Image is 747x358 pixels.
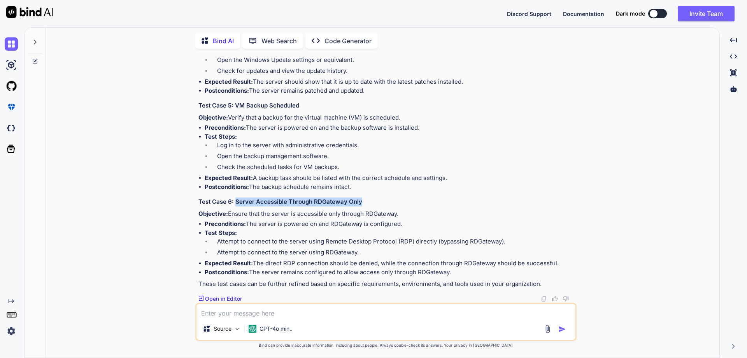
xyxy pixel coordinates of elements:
li: Check the scheduled tasks for VM backups. [211,163,575,174]
strong: Preconditions: [205,220,246,227]
img: attachment [543,324,552,333]
li: Open the backup management software. [211,152,575,163]
img: settings [5,324,18,338]
li: The server remains configured to allow access only through RDGateway. [205,268,575,277]
img: like [552,296,558,302]
li: Log in to the server with administrative credentials. [211,141,575,152]
img: Pick Models [234,326,240,332]
strong: Objective: [198,210,228,217]
strong: Expected Result: [205,174,253,182]
img: chat [5,37,18,51]
strong: Test Steps: [205,133,237,140]
img: darkCloudIdeIcon [5,122,18,135]
img: copy [541,296,547,302]
p: Open in Editor [205,295,242,303]
button: Documentation [563,10,604,18]
li: The server should show that it is up to date with the latest patches installed. [205,78,575,86]
img: Bind AI [6,6,53,18]
strong: Preconditions: [205,124,246,131]
strong: Expected Result: [205,259,253,267]
li: The server is powered on and RDGateway is configured. [205,220,575,229]
img: icon [558,325,566,333]
li: Attempt to connect to the server using Remote Desktop Protocol (RDP) directly (bypassing RDGateway). [211,237,575,248]
strong: Test Steps: [205,229,237,236]
li: The backup schedule remains intact. [205,183,575,192]
h3: Test Case 5: VM Backup Scheduled [198,101,575,110]
button: Discord Support [507,10,551,18]
p: Bind can provide inaccurate information, including about people. Always double-check its answers.... [195,342,577,348]
h3: Test Case 6: Server Accessible Through RDGateway Only [198,198,575,206]
li: Attempt to connect to the server using RDGateway. [211,248,575,259]
p: These test cases can be further refined based on specific requirements, environments, and tools u... [198,280,575,289]
strong: Objective: [198,114,228,121]
strong: Postconditions: [205,268,249,276]
p: Web Search [261,36,297,46]
img: GPT-4o mini [249,325,256,333]
li: The server is powered on and the backup software is installed. [205,123,575,132]
img: ai-studio [5,58,18,72]
li: The server remains patched and updated. [205,86,575,95]
p: Code Generator [324,36,372,46]
p: Bind AI [213,36,234,46]
span: Dark mode [616,10,645,18]
p: GPT-4o min.. [260,325,293,333]
img: premium [5,101,18,114]
p: Ensure that the server is accessible only through RDGateway. [198,210,575,219]
strong: Postconditions: [205,87,249,94]
p: Verify that a backup for the virtual machine (VM) is scheduled. [198,113,575,122]
span: Discord Support [507,11,551,17]
li: Check for updates and view the update history. [211,67,575,78]
button: Invite Team [678,6,735,21]
strong: Expected Result: [205,78,253,85]
strong: Postconditions: [205,183,249,190]
img: dislike [563,296,569,302]
span: Documentation [563,11,604,17]
li: The direct RDP connection should be denied, while the connection through RDGateway should be succ... [205,259,575,268]
li: A backup task should be listed with the correct schedule and settings. [205,174,575,183]
p: Source [214,325,231,333]
li: Open the Windows Update settings or equivalent. [211,56,575,67]
img: githubLight [5,79,18,93]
